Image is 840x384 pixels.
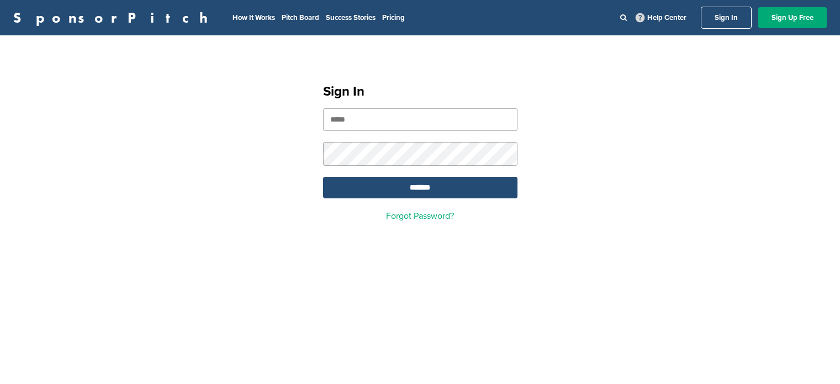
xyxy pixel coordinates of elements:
a: Success Stories [326,13,376,22]
a: Pitch Board [282,13,319,22]
a: Sign Up Free [758,7,827,28]
a: How It Works [233,13,275,22]
a: Pricing [382,13,405,22]
a: Sign In [701,7,752,29]
h1: Sign In [323,82,517,102]
a: Forgot Password? [386,211,454,222]
a: SponsorPitch [13,10,215,25]
a: Help Center [633,11,689,24]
